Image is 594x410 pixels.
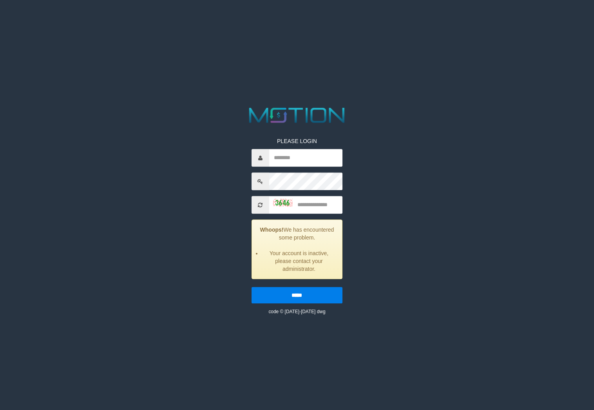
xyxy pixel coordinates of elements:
[245,105,349,125] img: MOTION_logo.png
[260,227,284,233] strong: Whoops!
[268,309,325,314] small: code © [DATE]-[DATE] dwg
[262,249,337,273] li: Your account is inactive, please contact your administrator.
[273,199,293,207] img: captcha
[252,137,343,145] p: PLEASE LOGIN
[252,220,343,279] div: We has encountered some problem.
